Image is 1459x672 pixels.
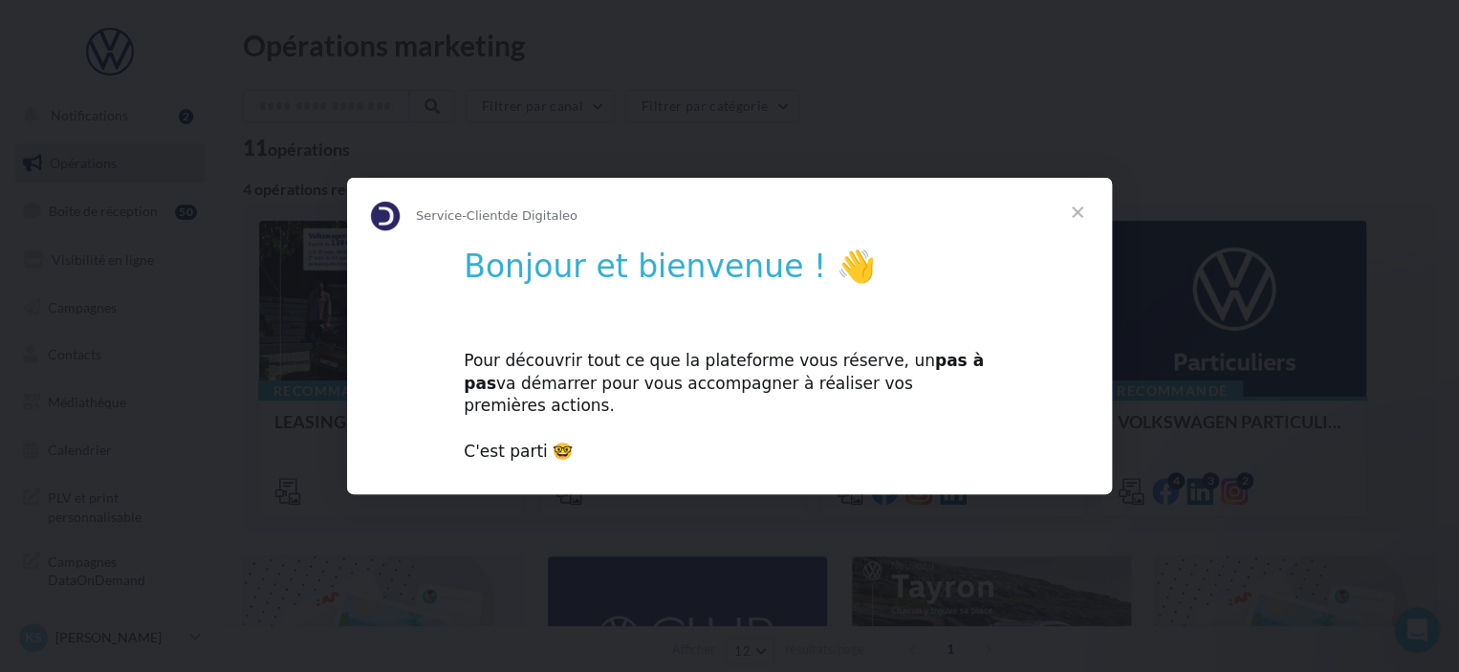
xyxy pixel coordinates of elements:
span: Fermer [1043,178,1112,247]
div: Pour découvrir tout ce que la plateforme vous réserve, un va démarrer pour vous accompagner à réa... [464,327,995,464]
img: Profile image for Service-Client [370,201,401,231]
h1: Bonjour et bienvenue ! 👋 [464,248,995,298]
span: de Digitaleo [502,208,577,223]
b: pas à pas [464,351,984,393]
span: Service-Client [416,208,502,223]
